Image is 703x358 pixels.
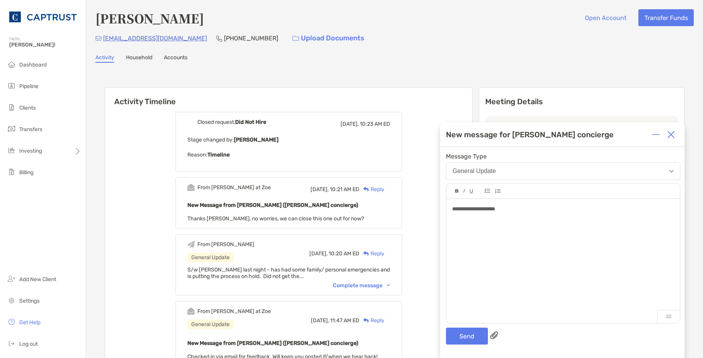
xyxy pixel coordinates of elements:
[235,119,266,125] b: Did Not Hire
[7,146,16,155] img: investing icon
[19,148,42,154] span: Investing
[7,339,16,348] img: logout icon
[19,126,42,133] span: Transfers
[359,185,384,193] div: Reply
[363,318,369,323] img: Reply icon
[485,189,490,193] img: Editor control icon
[197,184,271,191] div: From [PERSON_NAME] at Zoe
[7,60,16,69] img: dashboard icon
[187,150,390,160] p: Reason:
[126,54,152,63] a: Household
[187,184,195,191] img: Event icon
[19,105,36,111] span: Clients
[19,169,33,176] span: Billing
[446,130,614,139] div: New message for [PERSON_NAME] concierge
[7,167,16,177] img: billing icon
[95,54,114,63] a: Activity
[341,121,359,127] span: [DATE],
[360,121,390,127] span: 10:23 AM ED
[311,186,329,193] span: [DATE],
[485,97,678,107] p: Meeting Details
[330,317,359,324] span: 11:47 AM ED
[579,9,632,26] button: Open Account
[187,215,364,222] span: Thanks [PERSON_NAME], no worries, we can close this one out for now?
[657,310,680,323] p: 22
[667,131,675,138] img: Close
[490,331,498,339] img: paperclip attachments
[7,317,16,326] img: get-help icon
[187,308,195,315] img: Event icon
[7,296,16,305] img: settings icon
[19,62,47,68] span: Dashboard
[187,320,234,329] div: General Update
[95,36,102,41] img: Email Icon
[446,328,488,345] button: Send
[187,266,390,280] span: S/w [PERSON_NAME] last night - has had some family/ personal emergencies and is putting the proce...
[19,83,38,90] span: Pipeline
[652,131,660,138] img: Expand or collapse
[187,202,358,208] b: New Message from [PERSON_NAME] ([PERSON_NAME] concierge)
[9,3,77,31] img: CAPTRUST Logo
[363,251,369,256] img: Reply icon
[446,162,680,180] button: General Update
[363,187,369,192] img: Reply icon
[187,241,195,248] img: Event icon
[19,319,40,326] span: Get Help
[292,36,299,41] img: button icon
[234,137,279,143] b: [PERSON_NAME]
[187,118,195,126] img: Event icon
[7,81,16,90] img: pipeline icon
[330,186,359,193] span: 10:21 AM ED
[333,282,390,289] div: Complete message
[7,124,16,133] img: transfers icon
[95,9,204,27] h4: [PERSON_NAME]
[187,340,358,346] b: New Message from [PERSON_NAME] ([PERSON_NAME] concierge)
[7,274,16,283] img: add_new_client icon
[495,189,501,193] img: Editor control icon
[638,9,694,26] button: Transfer Funds
[311,317,329,324] span: [DATE],
[216,35,222,42] img: Phone Icon
[19,341,38,347] span: Log out
[207,152,230,158] b: Timeline
[224,33,278,43] p: [PHONE_NUMBER]
[387,284,390,286] img: Chevron icon
[287,30,369,47] a: Upload Documents
[7,103,16,112] img: clients icon
[19,276,56,283] span: Add New Client
[197,308,271,315] div: From [PERSON_NAME] at Zoe
[453,168,496,175] div: General Update
[197,119,266,125] div: Closed request,
[197,241,254,248] div: From [PERSON_NAME]
[669,170,674,173] img: Open dropdown arrow
[19,298,40,304] span: Settings
[359,316,384,325] div: Reply
[164,54,187,63] a: Accounts
[446,153,680,160] span: Message Type
[359,250,384,258] div: Reply
[9,42,81,48] span: [PERSON_NAME]!
[329,250,359,257] span: 10:20 AM ED
[463,189,465,193] img: Editor control icon
[469,189,473,193] img: Editor control icon
[187,253,234,262] div: General Update
[105,88,472,106] h6: Activity Timeline
[187,135,390,145] p: Stage changed by:
[455,189,459,193] img: Editor control icon
[103,33,207,43] p: [EMAIL_ADDRESS][DOMAIN_NAME]
[309,250,327,257] span: [DATE],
